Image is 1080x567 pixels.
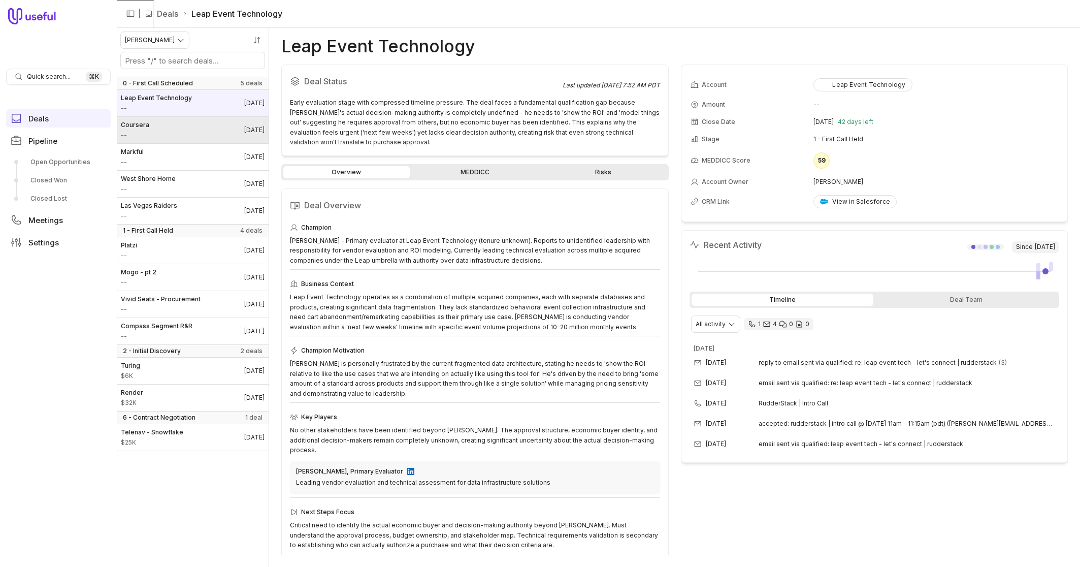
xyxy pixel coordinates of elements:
[244,367,265,375] time: Deal Close Date
[244,433,265,442] time: Deal Close Date
[121,212,177,220] span: Amount
[290,197,660,213] h2: Deal Overview
[123,414,195,422] span: 6 - Contract Negotiation
[244,126,265,134] time: Deal Close Date
[706,399,726,407] time: [DATE]
[820,198,890,206] div: View in Salesforce
[117,424,269,451] a: Telenav - Snowflake$25K[DATE]
[813,118,834,126] time: [DATE]
[121,322,192,330] span: Compass Segment R&R
[694,344,714,352] time: [DATE]
[290,506,660,518] div: Next Steps Focus
[759,399,1043,407] span: RudderStack | Intro Call
[121,389,143,397] span: Render
[702,135,719,143] span: Stage
[744,318,813,330] div: 1 call and 4 email threads
[283,166,410,178] a: Overview
[121,104,192,112] span: Amount
[121,241,137,249] span: Platzi
[244,180,265,188] time: Deal Close Date
[875,294,1057,306] div: Deal Team
[563,81,660,89] div: Last updated
[86,72,102,82] kbd: ⌘ K
[244,300,265,308] time: Deal Close Date
[121,399,143,407] span: Amount
[706,359,726,367] time: [DATE]
[117,198,269,224] a: Las Vegas Raiders--[DATE]
[240,227,263,235] span: 4 deals
[117,117,269,143] a: Coursera--[DATE]
[290,425,660,455] div: No other stakeholders have been identified beyond [PERSON_NAME]. The approval structure, economic...
[813,195,897,208] a: View in Salesforce
[117,171,269,197] a: West Shore Home--[DATE]
[838,118,873,126] span: 42 days left
[121,121,149,129] span: Coursera
[240,347,263,355] span: 2 deals
[121,185,176,193] span: Amount
[6,132,111,150] a: Pipeline
[813,174,1058,190] td: [PERSON_NAME]
[813,152,830,169] div: 59
[706,379,726,387] time: [DATE]
[121,428,183,436] span: Telenav - Snowflake
[245,414,263,422] span: 1 deal
[244,99,265,107] time: Deal Close Date
[121,295,201,303] span: Vivid Seats - Procurement
[290,411,660,423] div: Key Players
[6,109,111,128] a: Deals
[702,81,727,89] span: Account
[407,468,414,475] img: LinkedIn
[244,273,265,281] time: Deal Close Date
[121,278,156,287] span: Amount
[121,332,192,340] span: Amount
[6,211,111,229] a: Meetings
[28,216,63,224] span: Meetings
[28,115,49,122] span: Deals
[6,172,111,188] a: Closed Won
[121,131,149,139] span: Amount
[290,98,660,147] div: Early evaluation stage with compressed timeline pressure. The deal faces a fundamental qualificat...
[121,372,140,380] span: Amount
[117,90,269,116] a: Leap Event Technology--[DATE]
[121,251,137,260] span: Amount
[706,420,726,428] time: [DATE]
[117,144,269,170] a: Markful--[DATE]
[6,191,111,207] a: Closed Lost
[813,97,1058,113] td: --
[121,148,144,156] span: Markful
[121,175,176,183] span: West Shore Home
[157,8,178,20] a: Deals
[290,236,660,266] div: [PERSON_NAME] - Primary evaluator at Leap Event Technology (tenure unknown). Reports to unidentif...
[121,268,156,276] span: Mogo - pt 2
[27,73,71,81] span: Quick search...
[820,81,905,89] div: Leap Event Technology
[290,292,660,332] div: Leap Event Technology operates as a combination of multiple acquired companies, each with separat...
[702,156,750,165] span: MEDDICC Score
[123,347,181,355] span: 2 - Initial Discovery
[244,246,265,255] time: Deal Close Date
[121,52,265,69] input: Search deals by name
[290,520,660,550] div: Critical need to identify the actual economic buyer and decision-making authority beyond [PERSON_...
[692,294,873,306] div: Timeline
[117,385,269,411] a: Render$32K[DATE]
[121,438,183,447] span: Amount
[281,40,475,52] h1: Leap Event Technology
[759,420,1056,428] span: accepted: rudderstack | intro call @ [DATE] 11am - 11:15am (pdt) ([PERSON_NAME][EMAIL_ADDRESS][DO...
[1035,243,1055,251] time: [DATE]
[702,178,748,186] span: Account Owner
[138,8,141,20] span: |
[117,264,269,291] a: Mogo - pt 2--[DATE]
[290,73,563,89] h2: Deal Status
[290,278,660,290] div: Business Context
[182,8,282,20] li: Leap Event Technology
[249,33,265,48] button: Sort by
[28,137,57,145] span: Pipeline
[117,358,269,384] a: Turing$6K[DATE]
[702,101,725,109] span: Amount
[999,359,1007,367] span: 3 emails in thread
[121,362,140,370] span: Turing
[121,94,192,102] span: Leap Event Technology
[117,28,269,567] nav: Deals
[702,118,735,126] span: Close Date
[121,305,201,313] span: Amount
